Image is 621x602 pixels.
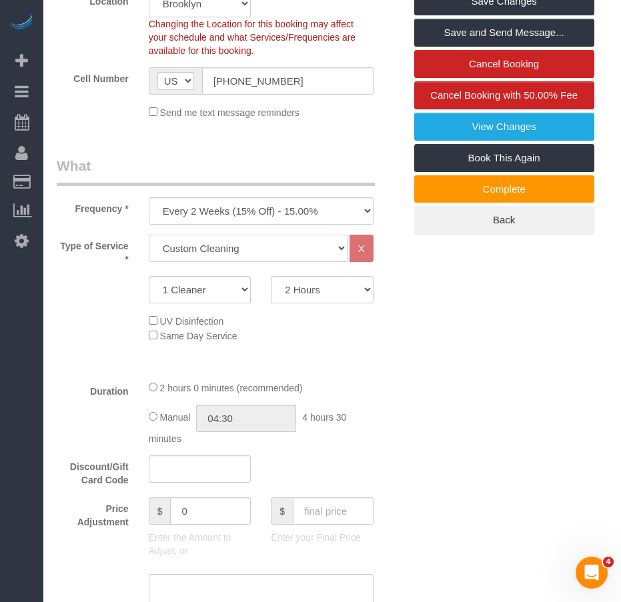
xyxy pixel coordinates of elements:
[414,81,594,109] a: Cancel Booking with 50.00% Fee
[160,331,237,341] span: Same Day Service
[47,380,139,398] label: Duration
[414,175,594,203] a: Complete
[271,531,374,544] p: Enter your Final Price
[430,89,578,101] span: Cancel Booking with 50.00% Fee
[293,497,374,525] input: final price
[271,497,293,525] span: $
[47,455,139,487] label: Discount/Gift Card Code
[160,383,303,393] span: 2 hours 0 minutes (recommended)
[160,412,191,423] span: Manual
[414,113,594,141] a: View Changes
[57,156,375,186] legend: What
[47,197,139,215] label: Frequency *
[414,144,594,172] a: Book This Again
[576,557,608,589] iframe: Intercom live chat
[414,19,594,47] a: Save and Send Message...
[8,13,35,32] img: Automaid Logo
[603,557,614,567] span: 4
[414,50,594,78] a: Cancel Booking
[160,107,299,118] span: Send me text message reminders
[149,19,356,56] span: Changing the Location for this booking may affect your schedule and what Services/Frequencies are...
[202,67,374,95] input: Cell Number
[47,497,139,529] label: Price Adjustment
[47,235,139,266] label: Type of Service *
[160,316,224,327] span: UV Disinfection
[149,531,251,557] p: Enter the Amount to Adjust, or
[47,67,139,85] label: Cell Number
[149,497,171,525] span: $
[414,206,594,234] a: Back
